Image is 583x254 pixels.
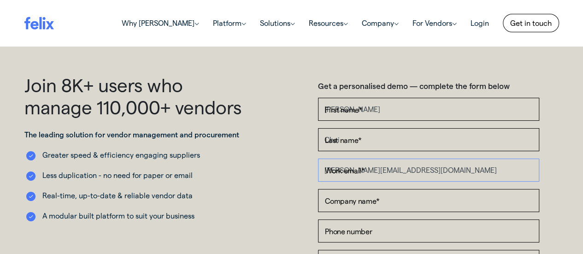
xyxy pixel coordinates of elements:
a: Resources [302,14,355,32]
h1: Join 8K+ users who manage 110,000+ vendors [24,74,246,118]
strong: The leading solution for vendor management and procurement [24,130,239,139]
li: Less duplication - no need for paper or email [24,170,246,181]
a: Login [464,14,496,32]
li: A modular built platform to suit your business [24,210,246,221]
a: Get in touch [503,14,559,32]
a: Solutions [253,14,302,32]
a: For Vendors [406,14,464,32]
strong: Get a personalised demo — complete the form below [318,81,510,90]
li: Real-time, up-to-date & reliable vendor data [24,190,246,201]
a: Company [355,14,406,32]
li: Greater speed & efficiency engaging suppliers [24,149,246,160]
a: Why [PERSON_NAME] [115,14,206,32]
img: felix logo [24,17,54,29]
a: Platform [206,14,253,32]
